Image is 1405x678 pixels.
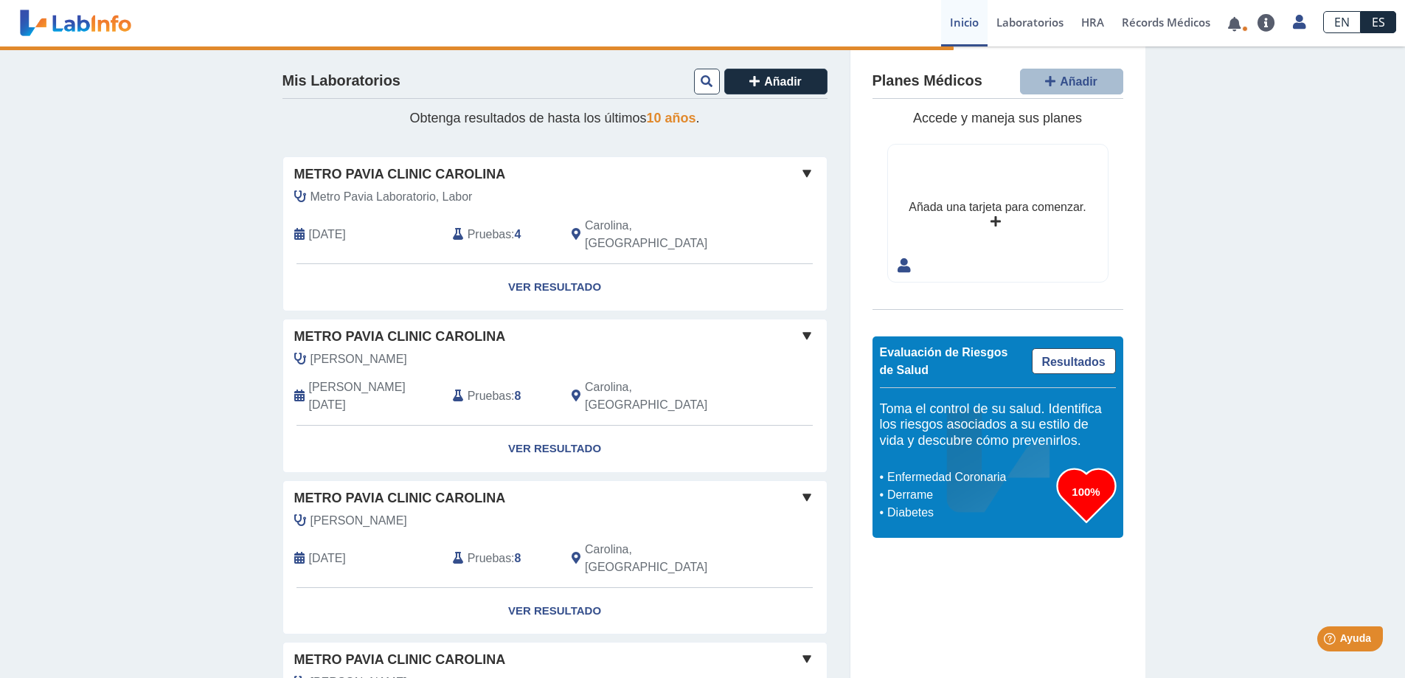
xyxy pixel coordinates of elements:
span: Carolina, PR [585,378,748,414]
span: Carolina, PR [585,217,748,252]
a: Ver Resultado [283,426,827,472]
span: Metro Pavia Clinic Carolina [294,650,506,670]
span: Carolina, PR [585,541,748,576]
span: 10 años [647,111,696,125]
li: Diabetes [884,504,1057,522]
span: Pruebas [468,387,511,405]
span: Pruebas [468,550,511,567]
b: 8 [515,390,521,402]
h3: 100% [1057,482,1116,501]
span: Metro Pavia Laboratorio, Labor [311,188,473,206]
div: : [442,378,561,414]
a: ES [1361,11,1396,33]
li: Enfermedad Coronaria [884,468,1057,486]
span: Añadir [764,75,802,88]
a: Resultados [1032,348,1116,374]
h4: Mis Laboratorios [282,72,400,90]
span: Gonzalez Bossolo, Alex [311,512,407,530]
span: Añadir [1060,75,1097,88]
span: HRA [1081,15,1104,30]
b: 8 [515,552,521,564]
div: : [442,217,561,252]
span: 2025-08-23 [309,226,346,243]
span: Evaluación de Riesgos de Salud [880,346,1008,376]
span: 2024-09-07 [309,550,346,567]
div: : [442,541,561,576]
span: Metro Pavia Clinic Carolina [294,165,506,184]
span: Metro Pavia Clinic Carolina [294,327,506,347]
b: 4 [515,228,521,241]
a: EN [1323,11,1361,33]
span: Accede y maneja sus planes [913,111,1082,125]
button: Añadir [1020,69,1123,94]
button: Añadir [724,69,828,94]
span: Pruebas [468,226,511,243]
a: Ver Resultado [283,588,827,634]
div: Añada una tarjeta para comenzar. [909,198,1086,216]
span: Gonzalez Bossolo, Alex [311,350,407,368]
li: Derrame [884,486,1057,504]
iframe: Help widget launcher [1274,620,1389,662]
a: Ver Resultado [283,264,827,311]
span: 2025-01-11 [309,378,442,414]
span: Metro Pavia Clinic Carolina [294,488,506,508]
h5: Toma el control de su salud. Identifica los riesgos asociados a su estilo de vida y descubre cómo... [880,401,1116,449]
span: Obtenga resultados de hasta los últimos . [409,111,699,125]
h4: Planes Médicos [873,72,982,90]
